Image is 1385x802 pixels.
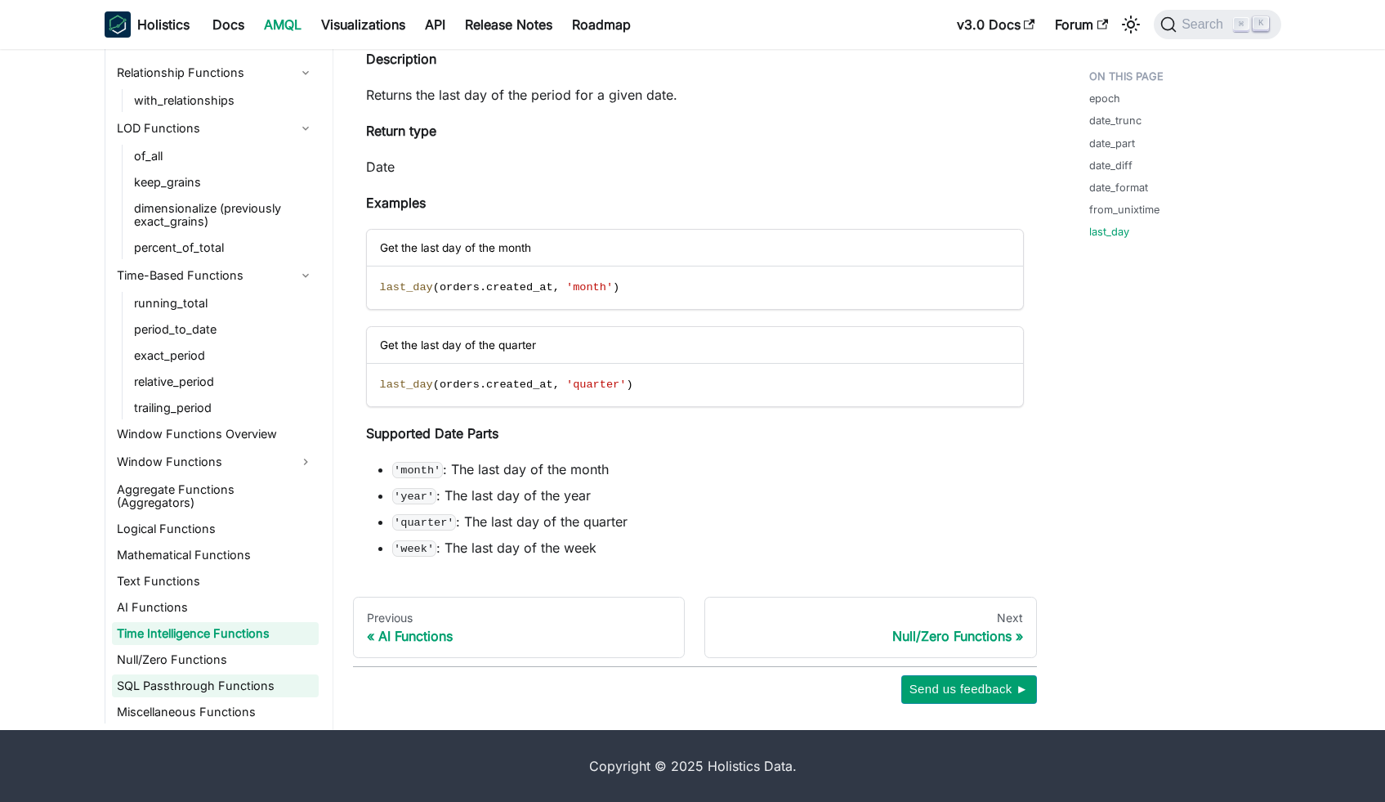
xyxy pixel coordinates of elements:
span: . [480,281,486,293]
div: Null/Zero Functions [718,628,1023,644]
a: with_relationships [129,89,319,112]
span: . [480,379,486,391]
code: 'month' [392,462,443,478]
a: Text Functions [112,570,319,593]
a: relative_period [129,370,319,393]
span: Send us feedback ► [909,679,1029,700]
li: : The last day of the week [392,538,1024,558]
div: Get the last day of the quarter [367,327,1023,364]
span: orders [440,281,480,293]
a: Release Notes [455,11,562,38]
a: date_diff [1089,158,1133,173]
a: of_all [129,145,319,168]
div: AI Functions [367,628,672,644]
div: Copyright © 2025 Holistics Data. [173,756,1213,776]
a: Docs [203,11,254,38]
a: Window Functions Overview [112,423,319,446]
li: : The last day of the month [392,459,1024,479]
button: Switch between dark and light mode (currently light mode) [1118,11,1144,38]
a: Relationship Functions [112,60,319,86]
a: Miscellaneous Functions [112,701,319,724]
a: keep_grains [129,171,319,194]
a: Roadmap [562,11,641,38]
div: Previous [367,611,672,625]
span: last_day [380,281,433,293]
span: last_day [380,379,433,391]
a: AI Functions [112,596,319,619]
a: running_total [129,292,319,315]
code: 'year' [392,488,436,504]
li: : The last day of the quarter [392,512,1024,531]
span: Search [1177,17,1233,32]
p: Returns the last day of the period for a given date. [366,85,1024,105]
a: Null/Zero Functions [112,648,319,671]
a: Forum [1045,11,1118,38]
span: ) [626,379,632,391]
span: 'month' [566,281,613,293]
kbd: ⌘ [1233,17,1249,32]
a: date_trunc [1089,113,1142,128]
a: date_part [1089,136,1135,151]
span: orders [440,379,480,391]
strong: Return type [366,123,436,139]
span: ( [433,379,440,391]
a: Logical Functions [112,517,319,540]
a: epoch [1089,91,1120,106]
code: 'quarter' [392,514,457,531]
a: Time Intelligence Functions [112,622,319,645]
button: Search (Command+K) [1154,10,1280,39]
span: , [553,281,560,293]
a: PreviousAI Functions [353,597,686,659]
div: Next [718,611,1023,625]
a: exact_period [129,344,319,367]
a: last_day [1089,224,1129,240]
a: Time-Based Functions [112,262,319,289]
div: Get the last day of the month [367,230,1023,267]
span: ( [433,281,440,293]
li: : The last day of the year [392,486,1024,505]
kbd: K [1253,16,1269,31]
a: Window Functions [112,449,319,475]
span: 'quarter' [566,379,626,391]
a: from_unixtime [1089,202,1159,217]
a: API [415,11,455,38]
a: LOD Functions [112,115,319,141]
span: , [553,379,560,391]
a: dimensionalize (previously exact_grains) [129,197,319,233]
a: trailing_period [129,397,319,419]
span: created_at [486,281,553,293]
nav: Docs pages [353,597,1037,659]
a: percent_of_total [129,236,319,259]
strong: Examples [366,195,426,211]
a: Mathematical Functions [112,544,319,567]
b: Holistics [137,15,190,34]
a: Aggregate Functions (Aggregators) [112,478,319,514]
a: AMQL [254,11,311,38]
a: HolisticsHolistics [105,11,190,38]
a: v3.0 Docs [947,11,1045,38]
a: NextNull/Zero Functions [704,597,1037,659]
a: date_format [1089,180,1148,195]
a: Visualizations [311,11,415,38]
button: Send us feedback ► [901,675,1037,703]
a: SQL Passthrough Functions [112,674,319,697]
strong: Supported Date Parts [366,425,498,441]
span: ) [613,281,619,293]
a: period_to_date [129,318,319,341]
code: 'week' [392,540,436,557]
p: Date [366,157,1024,177]
img: Holistics [105,11,131,38]
span: created_at [486,379,553,391]
strong: Description [366,51,436,67]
